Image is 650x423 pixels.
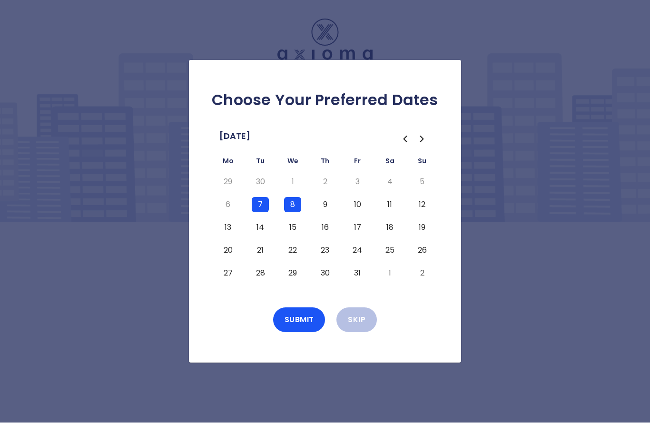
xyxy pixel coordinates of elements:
button: Go to the Previous Month [396,131,414,148]
button: Submit [273,308,325,333]
button: Sunday, October 19th, 2025 [414,220,431,236]
button: Wednesday, October 22nd, 2025 [284,243,301,258]
th: Monday [212,156,244,171]
button: Monday, October 6th, 2025 [219,197,236,213]
button: Saturday, November 1st, 2025 [381,266,398,281]
button: Sunday, October 5th, 2025 [414,175,431,190]
th: Sunday [406,156,438,171]
button: Sunday, October 26th, 2025 [414,243,431,258]
h2: Choose Your Preferred Dates [204,91,446,110]
button: Today, Monday, September 29th, 2025 [219,175,236,190]
button: Monday, October 27th, 2025 [219,266,236,281]
th: Thursday [309,156,341,171]
button: Monday, October 20th, 2025 [219,243,236,258]
button: Sunday, October 12th, 2025 [414,197,431,213]
button: Friday, October 31st, 2025 [349,266,366,281]
button: Saturday, October 25th, 2025 [381,243,398,258]
button: Tuesday, October 28th, 2025 [252,266,269,281]
button: Wednesday, October 1st, 2025 [284,175,301,190]
img: Logo [277,19,373,66]
button: Saturday, October 18th, 2025 [381,220,398,236]
button: Tuesday, October 7th, 2025, selected [252,197,269,213]
button: Tuesday, October 21st, 2025 [252,243,269,258]
button: Saturday, October 4th, 2025 [381,175,398,190]
button: Tuesday, October 14th, 2025 [252,220,269,236]
button: Friday, October 3rd, 2025 [349,175,366,190]
button: Saturday, October 11th, 2025 [381,197,398,213]
button: Monday, October 13th, 2025 [219,220,236,236]
button: Friday, October 17th, 2025 [349,220,366,236]
button: Thursday, October 16th, 2025 [316,220,334,236]
span: [DATE] [219,129,250,144]
th: Saturday [374,156,406,171]
th: Friday [341,156,374,171]
button: Thursday, October 2nd, 2025 [316,175,334,190]
button: Thursday, October 23rd, 2025 [316,243,334,258]
button: Thursday, October 30th, 2025 [316,266,334,281]
table: October 2025 [212,156,438,285]
button: Sunday, November 2nd, 2025 [414,266,431,281]
button: Wednesday, October 29th, 2025 [284,266,301,281]
th: Tuesday [244,156,276,171]
button: Thursday, October 9th, 2025 [316,197,334,213]
button: Friday, October 24th, 2025 [349,243,366,258]
button: Wednesday, October 15th, 2025 [284,220,301,236]
button: Tuesday, September 30th, 2025 [252,175,269,190]
button: Friday, October 10th, 2025 [349,197,366,213]
th: Wednesday [276,156,309,171]
button: Go to the Next Month [414,131,431,148]
button: Wednesday, October 8th, 2025, selected [284,197,301,213]
button: Skip [336,308,377,333]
